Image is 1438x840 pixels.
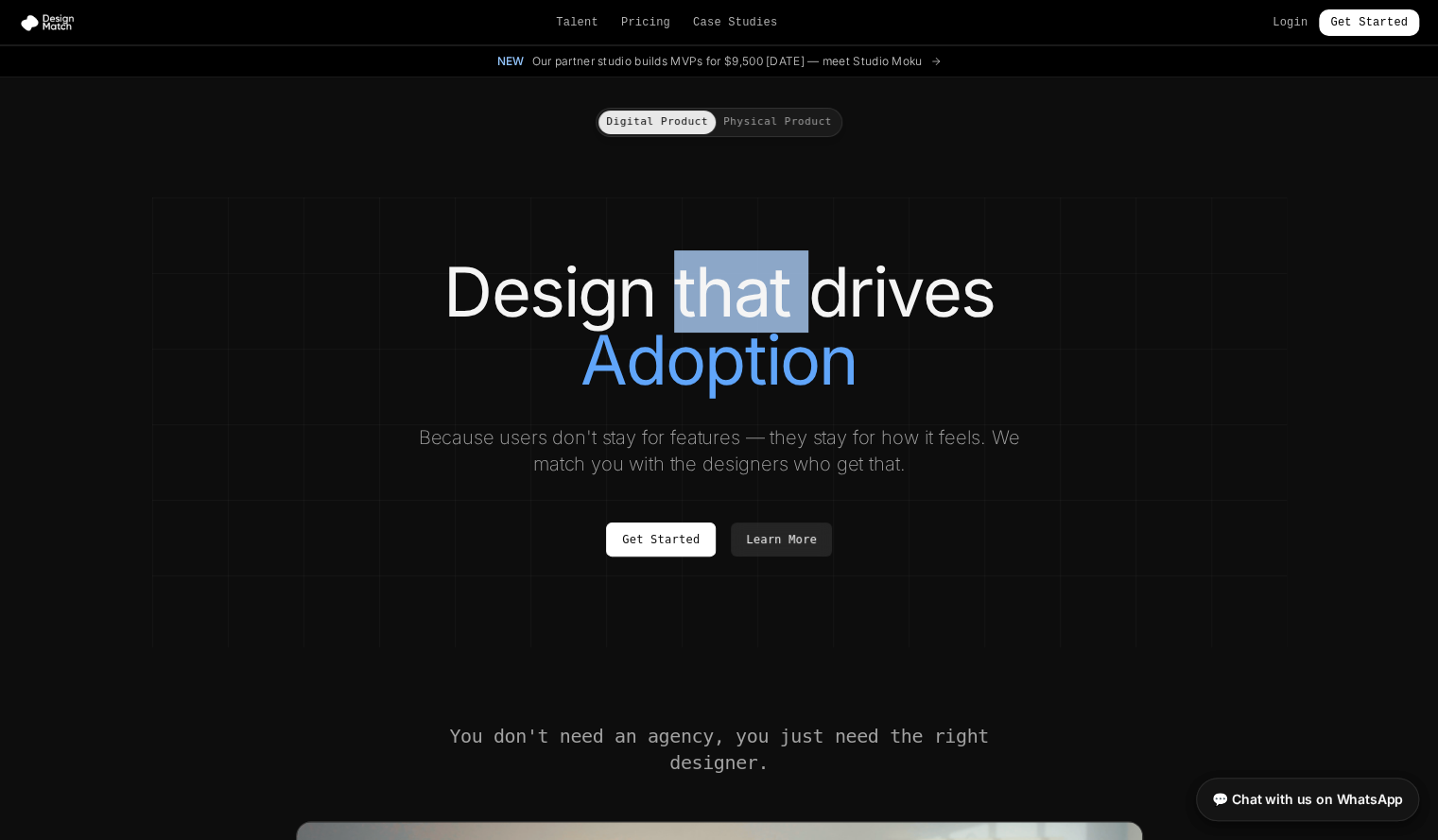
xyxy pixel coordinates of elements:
a: Get Started [606,523,716,557]
span: Adoption [580,326,858,394]
a: Learn More [731,523,832,557]
button: Physical Product [716,111,840,134]
a: Case Studies [693,15,777,30]
h1: Design that drives [190,258,1249,394]
a: Login [1273,15,1308,30]
a: Pricing [621,15,670,30]
span: Our partner studio builds MVPs for $9,500 [DATE] — meet Studio Moku [531,54,922,69]
span: New [496,54,524,69]
img: Design Match [19,13,83,32]
a: 💬 Chat with us on WhatsApp [1196,778,1419,821]
button: Digital Product [598,111,716,134]
h2: You don't need an agency, you just need the right designer. [447,723,992,776]
a: Talent [556,15,598,30]
p: Because users don't stay for features — they stay for how it feels. We match you with the designe... [402,424,1037,477]
a: Get Started [1319,9,1419,36]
